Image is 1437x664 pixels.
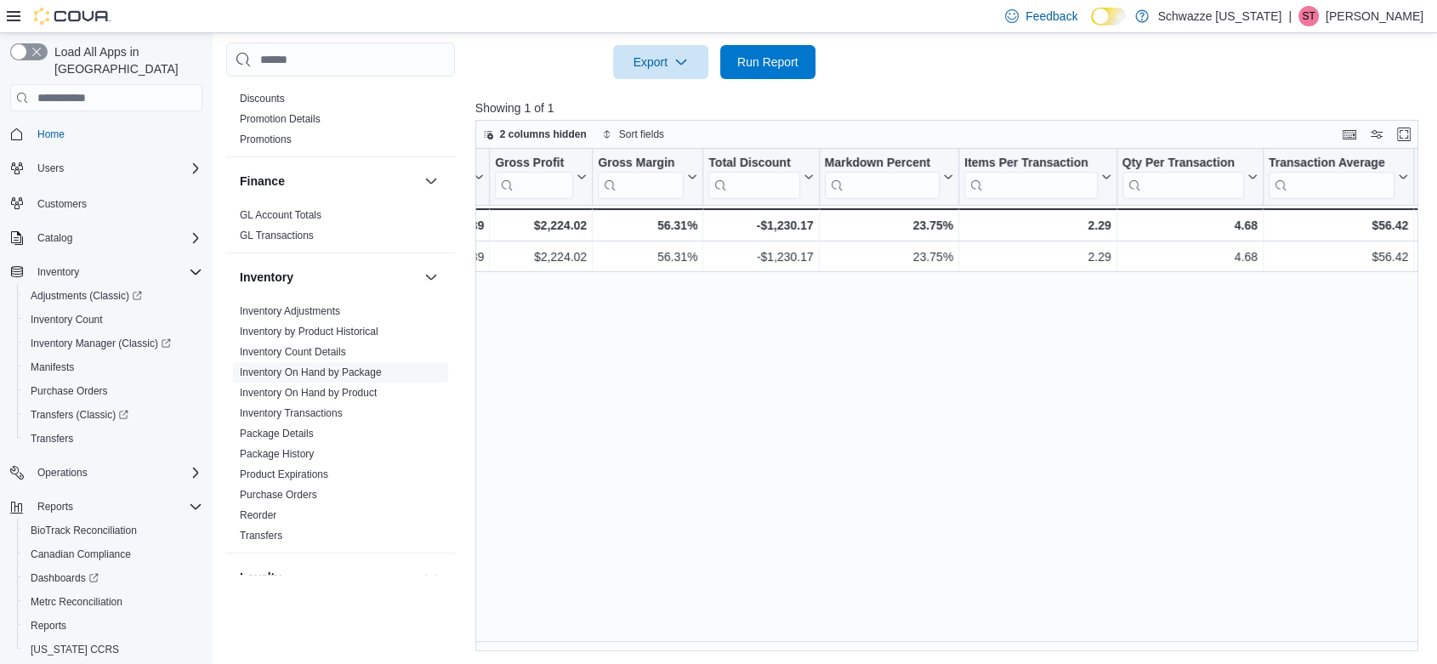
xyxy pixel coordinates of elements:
[24,381,202,401] span: Purchase Orders
[495,156,587,199] button: Gross Profit
[31,228,202,248] span: Catalog
[24,309,202,330] span: Inventory Count
[24,357,202,377] span: Manifests
[24,616,202,636] span: Reports
[31,463,94,483] button: Operations
[37,500,73,514] span: Reports
[240,92,285,105] span: Discounts
[31,595,122,609] span: Metrc Reconciliation
[1298,6,1319,26] div: Sarah Tipton
[1091,8,1127,26] input: Dark Mode
[240,406,343,420] span: Inventory Transactions
[240,407,343,419] a: Inventory Transactions
[1122,247,1257,267] div: 4.68
[31,497,202,517] span: Reports
[240,509,276,521] a: Reorder
[37,197,87,211] span: Customers
[240,209,321,221] a: GL Account Totals
[24,568,105,588] a: Dashboards
[1394,124,1414,145] button: Enter fullscreen
[24,333,202,354] span: Inventory Manager (Classic)
[17,542,209,566] button: Canadian Compliance
[31,313,103,326] span: Inventory Count
[17,332,209,355] a: Inventory Manager (Classic)
[34,8,111,25] img: Cova
[240,448,314,460] a: Package History
[495,156,573,199] div: Gross Profit
[31,289,142,303] span: Adjustments (Classic)
[31,124,71,145] a: Home
[240,428,314,440] a: Package Details
[37,265,79,279] span: Inventory
[240,112,321,126] span: Promotion Details
[720,45,815,79] button: Run Report
[17,614,209,638] button: Reports
[500,128,587,141] span: 2 columns hidden
[824,156,939,199] div: Markdown Percent
[240,366,382,378] a: Inventory On Hand by Package
[240,113,321,125] a: Promotion Details
[495,156,573,172] div: Gross Profit
[31,432,73,446] span: Transfers
[240,229,314,242] span: GL Transactions
[475,99,1428,116] p: Showing 1 of 1
[24,405,202,425] span: Transfers (Classic)
[240,304,340,318] span: Inventory Adjustments
[495,215,587,236] div: $2,224.02
[240,269,293,286] h3: Inventory
[708,247,813,267] div: -$1,230.17
[24,428,80,449] a: Transfers
[240,489,317,501] a: Purchase Orders
[240,386,377,400] span: Inventory On Hand by Product
[37,466,88,480] span: Operations
[31,497,80,517] button: Reports
[240,488,317,502] span: Purchase Orders
[17,355,209,379] button: Manifests
[240,366,382,379] span: Inventory On Hand by Package
[24,309,110,330] a: Inventory Count
[17,427,209,451] button: Transfers
[48,43,202,77] span: Load All Apps in [GEOGRAPHIC_DATA]
[31,619,66,633] span: Reports
[824,156,952,199] button: Markdown Percent
[31,524,137,537] span: BioTrack Reconciliation
[24,592,129,612] a: Metrc Reconciliation
[1288,6,1292,26] p: |
[824,247,952,267] div: 23.75%
[964,156,1111,199] button: Items Per Transaction
[24,333,178,354] a: Inventory Manager (Classic)
[37,162,64,175] span: Users
[31,158,71,179] button: Users
[31,228,79,248] button: Catalog
[31,337,171,350] span: Inventory Manager (Classic)
[17,638,209,661] button: [US_STATE] CCRS
[37,128,65,141] span: Home
[1269,156,1394,199] div: Transaction Average
[24,405,135,425] a: Transfers (Classic)
[17,566,209,590] a: Dashboards
[17,403,209,427] a: Transfers (Classic)
[17,284,209,308] a: Adjustments (Classic)
[24,286,149,306] a: Adjustments (Classic)
[24,381,115,401] a: Purchase Orders
[598,156,697,199] button: Gross Margin
[3,260,209,284] button: Inventory
[598,156,684,199] div: Gross Margin
[240,530,282,542] a: Transfers
[24,568,202,588] span: Dashboards
[24,592,202,612] span: Metrc Reconciliation
[495,247,587,267] div: $2,224.02
[240,93,285,105] a: Discounts
[31,158,202,179] span: Users
[31,548,131,561] span: Canadian Compliance
[619,128,664,141] span: Sort fields
[3,226,209,250] button: Catalog
[595,124,671,145] button: Sort fields
[613,45,708,79] button: Export
[1157,6,1281,26] p: Schwazze [US_STATE]
[3,156,209,180] button: Users
[31,262,86,282] button: Inventory
[240,529,282,542] span: Transfers
[31,643,119,656] span: [US_STATE] CCRS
